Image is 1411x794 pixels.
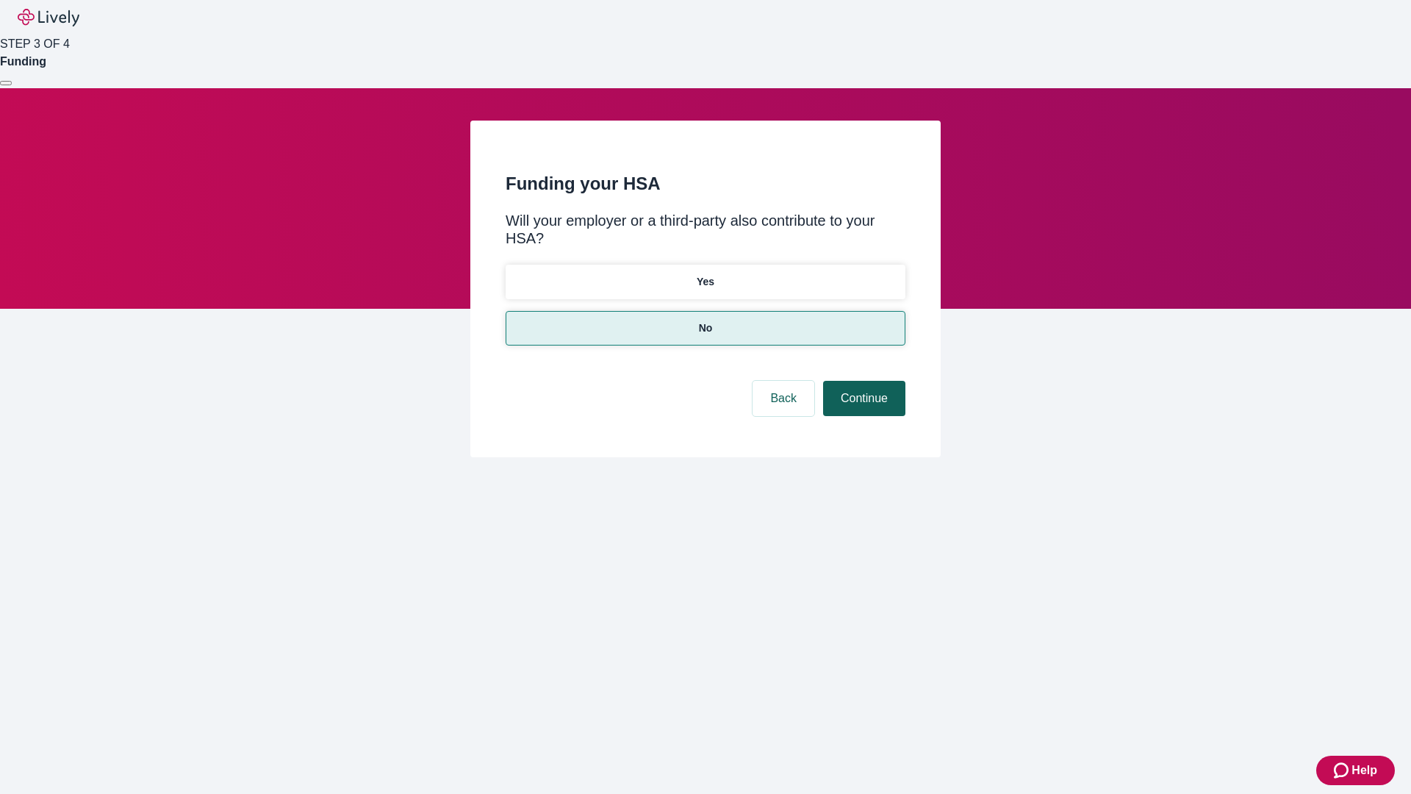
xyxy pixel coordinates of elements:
[506,311,905,346] button: No
[1334,762,1351,779] svg: Zendesk support icon
[506,265,905,299] button: Yes
[699,321,713,336] p: No
[506,212,905,247] div: Will your employer or a third-party also contribute to your HSA?
[753,381,814,416] button: Back
[18,9,79,26] img: Lively
[1351,762,1377,779] span: Help
[1316,756,1395,785] button: Zendesk support iconHelp
[506,171,905,197] h2: Funding your HSA
[697,274,714,290] p: Yes
[823,381,905,416] button: Continue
